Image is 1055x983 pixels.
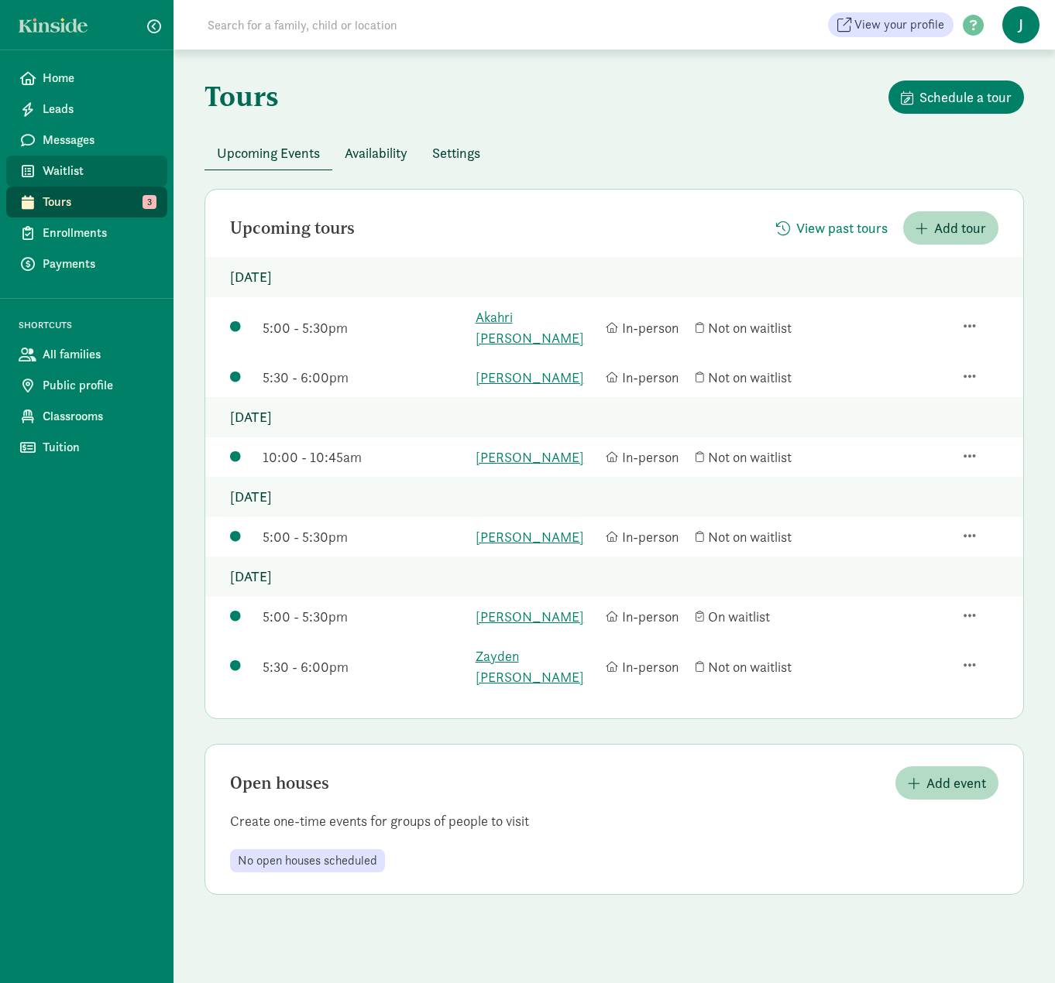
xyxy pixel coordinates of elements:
span: Add event [926,772,986,793]
span: No open houses scheduled [238,854,377,868]
span: Public profile [43,376,155,395]
p: [DATE] [205,397,1023,437]
p: [DATE] [205,477,1023,517]
span: Home [43,69,155,87]
div: Not on waitlist [696,317,819,338]
button: View past tours [764,211,900,245]
button: Upcoming Events [204,136,332,170]
p: [DATE] [205,257,1023,297]
div: Not on waitlist [696,447,819,468]
div: In-person [606,606,688,627]
div: Not on waitlist [696,656,819,677]
span: Upcoming Events [217,142,320,163]
span: All families [43,345,155,364]
p: Create one-time events for groups of people to visit [205,812,1023,831]
a: [PERSON_NAME] [476,447,599,468]
button: Availability [332,136,420,170]
div: On waitlist [696,606,819,627]
span: Waitlist [43,162,155,180]
span: Messages [43,131,155,149]
div: 5:00 - 5:30pm [263,606,468,627]
div: 5:30 - 6:00pm [263,656,468,677]
span: J [1002,6,1040,43]
span: Tours [43,193,155,211]
div: Not on waitlist [696,367,819,388]
h1: Tours [204,80,279,111]
div: Not on waitlist [696,526,819,547]
a: Tuition [6,432,167,463]
span: Add tour [934,217,986,238]
div: In-person [606,317,688,338]
span: View past tours [796,217,888,238]
p: [DATE] [205,557,1023,597]
span: Classrooms [43,407,155,426]
span: View your profile [854,15,944,34]
div: In-person [606,526,688,547]
a: Akahri [PERSON_NAME] [476,307,599,348]
iframe: Chat Widget [978,909,1055,983]
a: Public profile [6,370,167,401]
span: Settings [432,142,480,163]
span: Availability [345,142,407,163]
span: Enrollments [43,224,155,242]
div: In-person [606,367,688,388]
button: Settings [420,136,493,170]
span: 3 [143,195,156,209]
a: View your profile [828,12,954,37]
span: Leads [43,100,155,118]
span: Payments [43,255,155,273]
a: Payments [6,248,167,279]
a: All families [6,339,167,370]
span: Tuition [43,438,155,457]
a: Classrooms [6,401,167,432]
div: In-person [606,447,688,468]
a: Enrollments [6,217,167,248]
a: [PERSON_NAME] [476,526,599,547]
a: View past tours [764,220,900,238]
input: Search for a family, child or location [198,9,633,40]
a: Home [6,63,167,94]
div: 5:00 - 5:30pm [263,317,468,338]
div: 10:00 - 10:45am [263,447,468,468]
a: [PERSON_NAME] [476,606,599,627]
div: 5:00 - 5:30pm [263,526,468,547]
button: Add tour [903,211,998,245]
a: Leads [6,94,167,125]
button: Schedule a tour [888,80,1024,114]
a: [PERSON_NAME] [476,367,599,388]
div: 5:30 - 6:00pm [263,367,468,388]
a: Tours 3 [6,187,167,217]
span: Schedule a tour [919,87,1012,108]
button: Add event [895,766,998,800]
a: Messages [6,125,167,156]
h2: Upcoming tours [230,219,355,238]
div: In-person [606,656,688,677]
a: Waitlist [6,156,167,187]
a: Zayden [PERSON_NAME] [476,646,599,687]
h2: Open houses [230,774,329,793]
